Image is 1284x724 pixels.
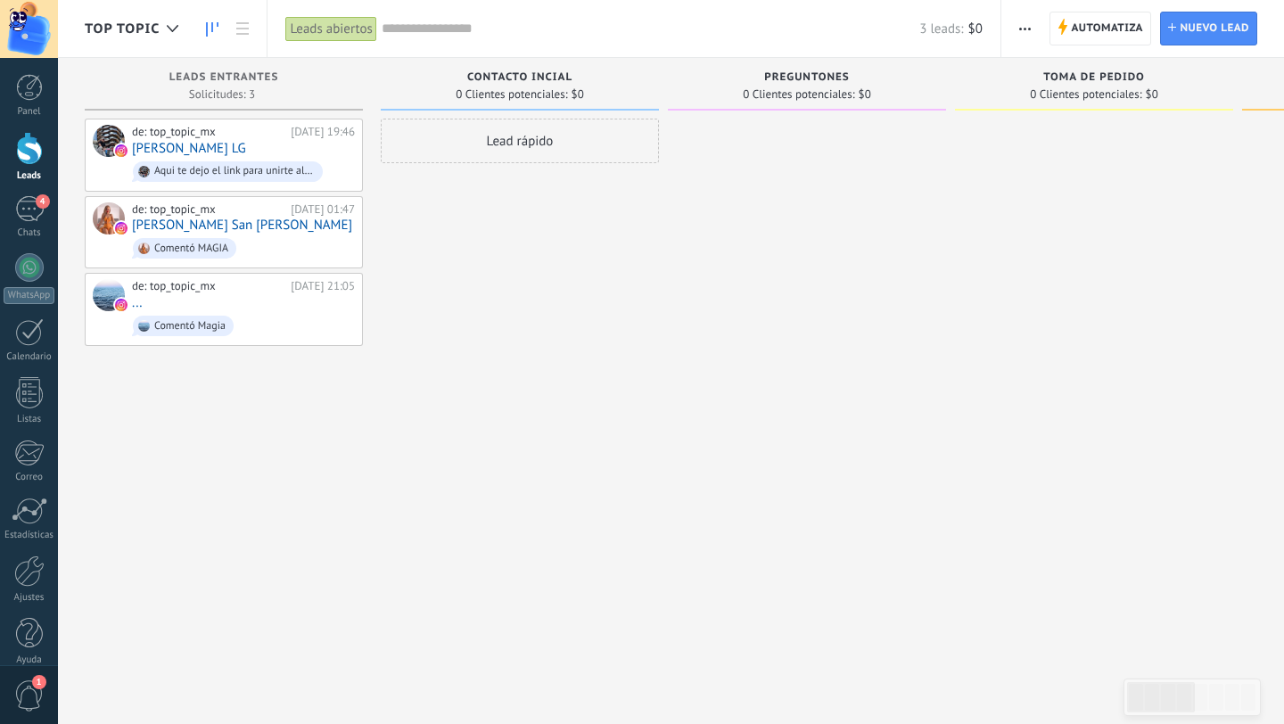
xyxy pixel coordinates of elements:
img: instagram.svg [115,144,128,157]
div: Leads [4,170,55,182]
span: 1 [32,675,46,689]
span: 4 [36,194,50,209]
div: Panel [4,106,55,118]
span: Nuevo lead [1180,12,1249,45]
div: [DATE] 01:47 [291,202,355,217]
div: de: top_topic_mx [132,279,284,293]
span: $0 [859,89,871,100]
div: A D R I A N LG [93,125,125,157]
div: Leads abiertos [285,16,376,42]
span: TOP TOPIC [85,21,160,37]
span: Solicitudes: 3 [189,89,255,100]
span: $0 [968,21,983,37]
div: TOMA DE PEDIDO [964,71,1224,86]
div: Lead rápido [381,119,659,163]
a: Automatiza [1049,12,1151,45]
div: Comentó Magia [154,320,226,333]
div: Ayuda [4,654,55,666]
div: Contacto iNCIAL [390,71,650,86]
div: de: top_topic_mx [132,125,284,139]
div: Kassandra San Andrés [93,202,125,234]
span: 3 leads: [919,21,963,37]
span: PREGUNTONES [764,71,850,84]
img: instagram.svg [115,299,128,311]
div: Leads Entrantes [94,71,354,86]
div: Correo [4,472,55,483]
span: 0 Clientes potenciales: [1030,89,1141,100]
span: Leads Entrantes [169,71,279,84]
div: de: top_topic_mx [132,202,284,217]
div: Calendario [4,351,55,363]
a: [PERSON_NAME] LG [132,141,246,156]
div: PREGUNTONES [677,71,937,86]
div: Ajustes [4,592,55,604]
div: [DATE] 21:05 [291,279,355,293]
div: Listas [4,414,55,425]
a: Nuevo lead [1160,12,1257,45]
div: WhatsApp [4,287,54,304]
span: TOMA DE PEDIDO [1043,71,1145,84]
span: Automatiza [1071,12,1143,45]
span: Contacto iNCIAL [467,71,572,84]
a: [PERSON_NAME] San [PERSON_NAME] [132,218,352,233]
span: $0 [1146,89,1158,100]
div: Aqui te dejo el link para unirte al grupo, 👇🏻 si no puedes unirte por aqui, puedes comentar la pa... [154,165,315,177]
span: 0 Clientes potenciales: [456,89,567,100]
img: instagram.svg [115,222,128,234]
span: $0 [572,89,584,100]
span: 0 Clientes potenciales: [743,89,854,100]
div: Estadísticas [4,530,55,541]
div: [DATE] 19:46 [291,125,355,139]
div: Comentó MAGIA [154,243,228,255]
a: ... [132,295,143,310]
div: Chats [4,227,55,239]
